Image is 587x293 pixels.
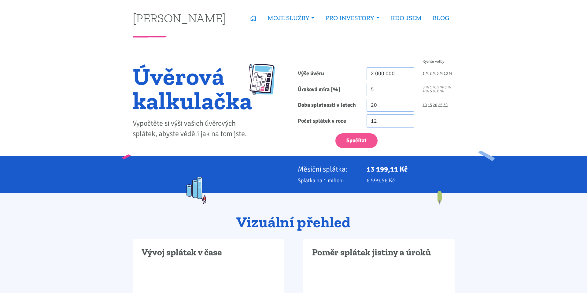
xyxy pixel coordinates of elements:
a: 6 % [437,89,444,93]
label: Úroková míra [%] [293,83,362,96]
a: 2 % [437,85,444,89]
a: 5 M [437,72,443,76]
h2: Vizuální přehled [133,214,455,231]
a: 10 M [444,72,452,76]
a: 20 [433,103,437,107]
p: Vypočtěte si výši vašich úvěrových splátek, abyste věděli jak na tom jste. [133,118,252,139]
p: 13 199,11 Kč [367,165,455,173]
span: Rychlé volby [423,60,444,64]
a: 10 [423,103,427,107]
p: 6 599,56 Kč [367,176,455,185]
a: 0 % [423,85,429,89]
label: Doba splatnosti v letech [293,99,362,112]
a: [PERSON_NAME] [133,12,226,24]
a: 3 % [445,85,451,89]
a: 25 [438,103,442,107]
a: 2 M [430,72,436,76]
a: 4 % [423,89,429,93]
label: Počet splátek v roce [293,114,362,128]
h3: Vývoj splátek v čase [142,247,275,258]
a: 1 % [430,85,436,89]
a: PRO INVESTORY [320,11,385,25]
p: Splátka na 1 milion: [298,176,358,185]
a: MOJE SLUŽBY [262,11,320,25]
a: 15 [428,103,432,107]
h3: Poměr splátek jistiny a úroků [312,247,446,258]
label: Výše úvěru [293,67,362,80]
a: BLOG [427,11,455,25]
a: KDO JSEM [385,11,427,25]
h1: Úvěrová kalkulačka [133,64,252,113]
a: 1 M [423,72,429,76]
a: 30 [443,103,448,107]
a: 5 % [430,89,436,93]
button: Spočítat [335,133,378,148]
p: Měsíční splátka: [298,165,358,173]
